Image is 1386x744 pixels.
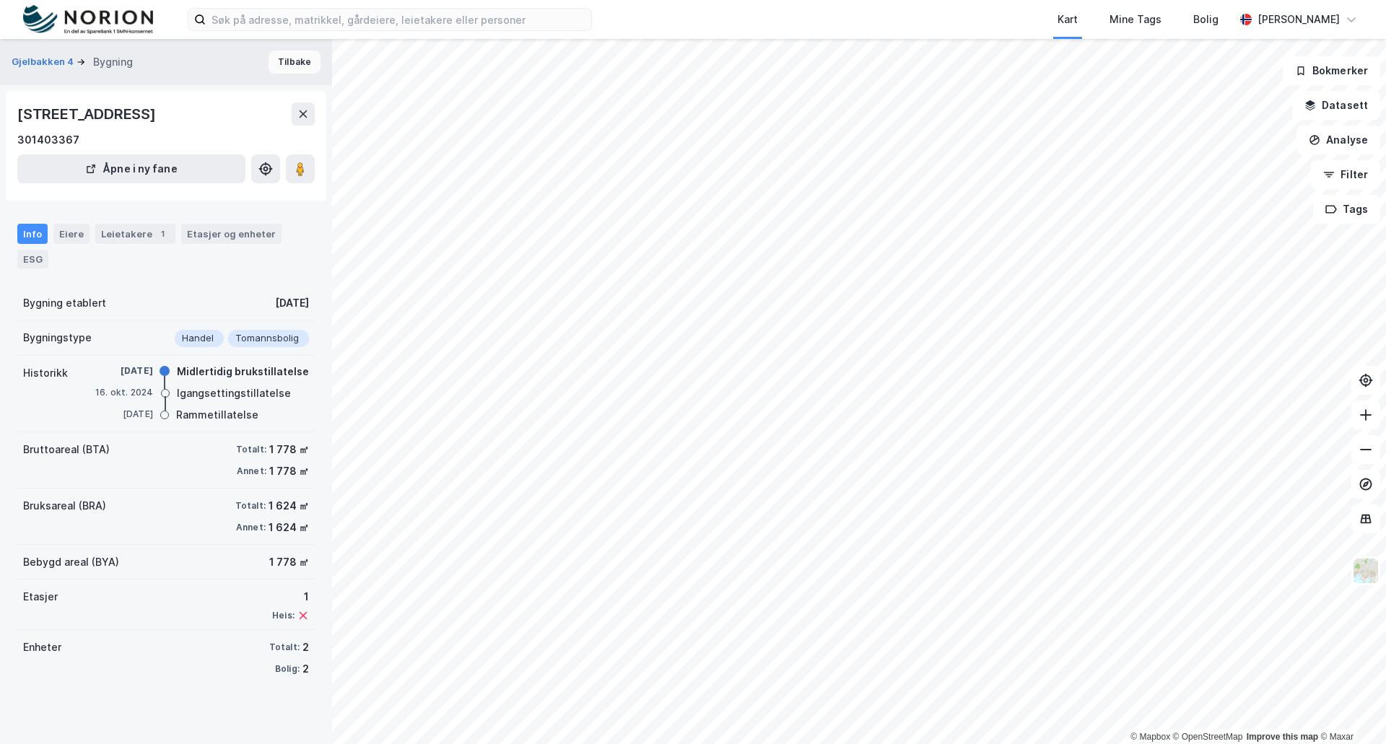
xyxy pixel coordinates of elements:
[12,55,77,69] button: Gjelbakken 4
[302,639,309,656] div: 2
[23,497,106,515] div: Bruksareal (BRA)
[1283,56,1380,85] button: Bokmerker
[269,642,300,653] div: Totalt:
[275,663,300,675] div: Bolig:
[269,497,309,515] div: 1 624 ㎡
[1352,557,1380,585] img: Z
[1173,732,1243,742] a: OpenStreetMap
[1247,732,1318,742] a: Improve this map
[1258,11,1340,28] div: [PERSON_NAME]
[23,639,61,656] div: Enheter
[177,385,291,402] div: Igangsettingstillatelse
[95,224,175,244] div: Leietakere
[23,588,58,605] div: Etasjer
[1292,91,1380,120] button: Datasett
[187,227,276,240] div: Etasjer og enheter
[1311,160,1380,189] button: Filter
[235,500,266,512] div: Totalt:
[17,102,159,126] div: [STREET_ADDRESS]
[269,51,321,74] button: Tilbake
[17,154,245,183] button: Åpne i ny fane
[17,224,48,244] div: Info
[23,5,153,35] img: norion-logo.80e7a08dc31c2e691866.png
[272,588,309,605] div: 1
[53,224,90,244] div: Eiere
[177,363,309,380] div: Midlertidig brukstillatelse
[302,660,309,678] div: 2
[1058,11,1078,28] div: Kart
[17,250,48,268] div: ESG
[155,227,170,241] div: 1
[23,441,110,458] div: Bruttoareal (BTA)
[269,463,309,480] div: 1 778 ㎡
[93,53,133,71] div: Bygning
[95,408,153,421] div: [DATE]
[236,522,266,533] div: Annet:
[237,465,266,477] div: Annet:
[17,131,79,149] div: 301403367
[23,329,92,346] div: Bygningstype
[236,444,266,455] div: Totalt:
[206,9,591,30] input: Søk på adresse, matrikkel, gårdeiere, leietakere eller personer
[176,406,258,424] div: Rammetillatelse
[23,294,106,312] div: Bygning etablert
[1314,675,1386,744] iframe: Chat Widget
[1296,126,1380,154] button: Analyse
[95,364,153,377] div: [DATE]
[95,386,154,399] div: 16. okt. 2024
[1193,11,1219,28] div: Bolig
[269,519,309,536] div: 1 624 ㎡
[23,364,68,382] div: Historikk
[275,294,309,312] div: [DATE]
[269,441,309,458] div: 1 778 ㎡
[269,553,309,571] div: 1 778 ㎡
[1313,195,1380,224] button: Tags
[1130,732,1170,742] a: Mapbox
[272,610,295,621] div: Heis:
[23,553,119,571] div: Bebygd areal (BYA)
[1110,11,1161,28] div: Mine Tags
